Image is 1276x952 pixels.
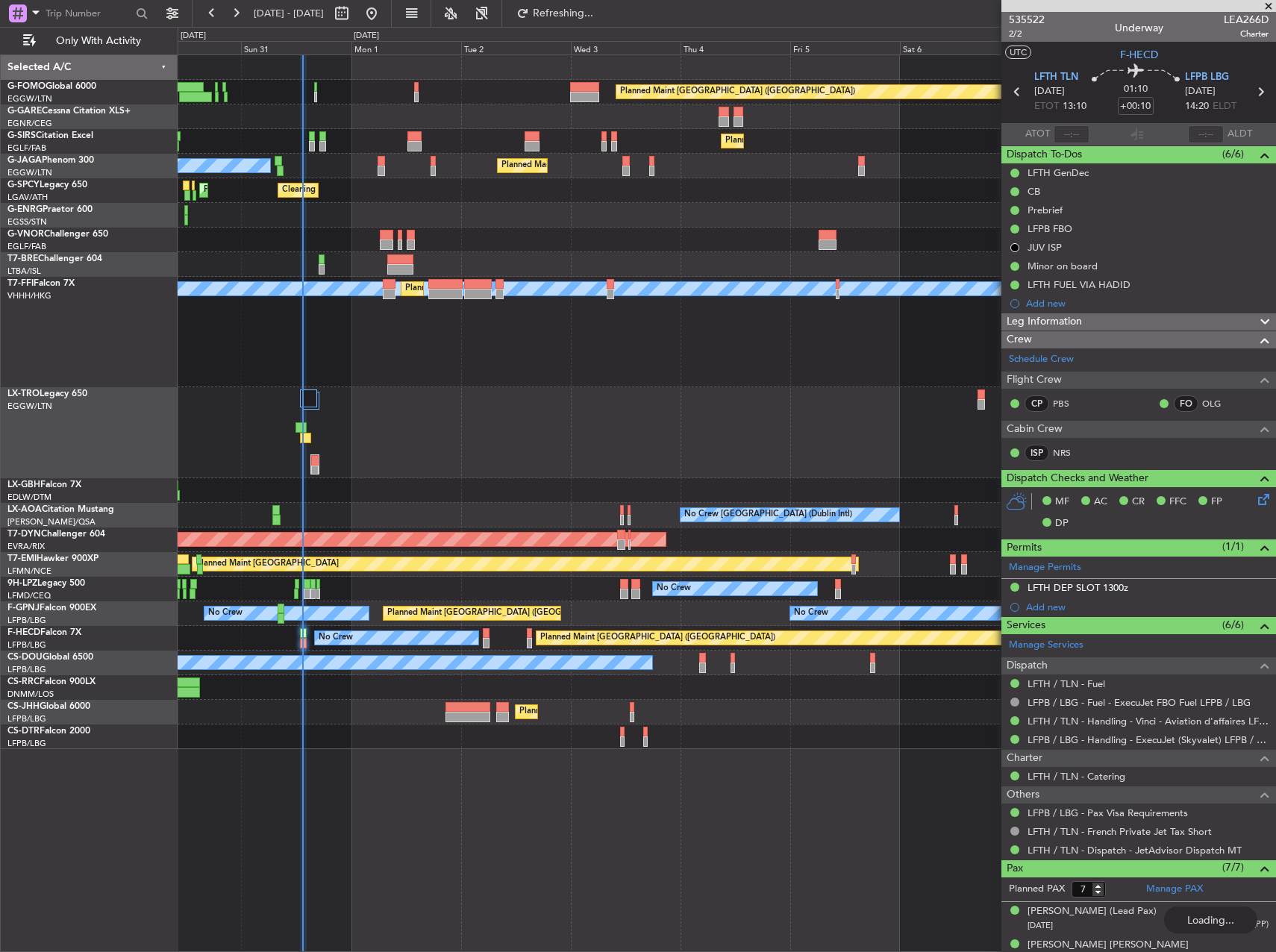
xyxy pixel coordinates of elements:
a: PBS [1053,397,1086,410]
span: T7-DYN [7,530,41,539]
div: LFTH FUEL VIA HADID [1028,278,1130,291]
div: LFPB FBO [1028,222,1072,235]
a: EGSS/STN [7,216,47,228]
span: Flight Crew [1007,372,1062,389]
button: Only With Activity [16,29,162,53]
a: EDLW/DTM [7,492,51,503]
a: LFTH / TLN - Fuel [1028,677,1105,690]
a: VHHH/HKG [7,290,51,301]
div: JUV ISP [1028,241,1062,254]
div: Planned Maint [GEOGRAPHIC_DATA] ([GEOGRAPHIC_DATA]) [725,130,960,152]
span: DP [1055,516,1069,531]
div: Cleaning [GEOGRAPHIC_DATA] ([PERSON_NAME] Intl) [282,179,492,201]
span: 535522 [1009,12,1045,28]
span: Crew [1007,331,1032,348]
a: LFPB / LBG - Pax Visa Requirements [1028,807,1188,819]
div: Planned Maint Athens ([PERSON_NAME] Intl) [204,179,375,201]
span: Refreshing... [532,8,595,19]
div: Loading... [1164,906,1257,933]
a: F-GPNJFalcon 900EX [7,604,96,613]
a: G-SIRSCitation Excel [7,131,93,140]
a: LFPB/LBG [7,639,46,651]
a: LFMD/CEQ [7,590,51,601]
span: 14:20 [1185,99,1209,114]
a: CS-JHHGlobal 6000 [7,702,90,711]
div: [DATE] [354,30,379,43]
span: F-GPNJ [7,604,40,613]
input: --:-- [1054,125,1089,143]
a: CS-RRCFalcon 900LX [7,677,96,686]
button: Refreshing... [510,1,599,25]
div: LFTH DEP SLOT 1300z [1028,581,1128,594]
span: Charter [1224,28,1269,40]
span: CS-DOU [7,653,43,662]
span: T7-BRE [7,254,38,263]
a: T7-BREChallenger 604 [7,254,102,263]
div: CP [1025,395,1049,412]
a: G-VNORChallenger 650 [7,230,108,239]
span: LFPB LBG [1185,70,1229,85]
input: Trip Number [46,2,131,25]
span: G-SIRS [7,131,36,140]
div: No Crew [794,602,828,624]
span: ALDT [1227,127,1252,142]
span: 9H-LPZ [7,579,37,588]
a: DNMM/LOS [7,689,54,700]
span: LX-AOA [7,505,42,514]
span: CS-DTR [7,727,40,736]
div: Planned Maint [GEOGRAPHIC_DATA] ([GEOGRAPHIC_DATA]) [501,154,736,177]
div: ISP [1025,445,1049,461]
span: Services [1007,617,1045,634]
div: No Crew [GEOGRAPHIC_DATA] (Dublin Intl) [684,504,852,526]
span: 13:10 [1063,99,1086,114]
div: Planned Maint [GEOGRAPHIC_DATA] ([GEOGRAPHIC_DATA]) [620,81,855,103]
span: (6/6) [1222,617,1244,633]
div: LFTH GenDec [1028,166,1089,179]
a: EGLF/FAB [7,241,46,252]
a: CS-DOUGlobal 6500 [7,653,93,662]
a: G-FOMOGlobal 6000 [7,82,96,91]
a: LFTH / TLN - French Private Jet Tax Short [1028,825,1212,838]
a: LX-AOACitation Mustang [7,505,114,514]
span: G-VNOR [7,230,44,239]
a: LFPB/LBG [7,664,46,675]
div: FO [1174,395,1198,412]
label: Planned PAX [1009,882,1065,897]
a: EGGW/LTN [7,93,52,104]
span: ETOT [1034,99,1059,114]
a: LFTH / TLN - Handling - Vinci - Aviation d'affaires LFTH / TLN*****MY HANDLING**** [1028,715,1269,727]
span: ATOT [1025,127,1050,142]
span: Pax [1007,860,1023,877]
span: Cabin Crew [1007,421,1063,438]
a: [PERSON_NAME]/QSA [7,516,96,527]
div: Tue 2 [461,41,571,54]
span: 2/2 [1009,28,1045,40]
a: G-SPCYLegacy 650 [7,181,87,190]
div: Fri 5 [790,41,900,54]
div: Prebrief [1028,204,1063,216]
a: F-HECDFalcon 7X [7,628,81,637]
a: EGNR/CEG [7,118,52,129]
span: Dispatch Checks and Weather [1007,470,1148,487]
a: Manage PAX [1146,882,1203,897]
a: LX-TROLegacy 650 [7,389,87,398]
span: G-GARE [7,107,42,116]
a: G-GARECessna Citation XLS+ [7,107,131,116]
span: [DATE] [1185,84,1216,99]
a: LX-GBHFalcon 7X [7,480,81,489]
span: LX-TRO [7,389,40,398]
span: G-FOMO [7,82,46,91]
a: EGGW/LTN [7,167,52,178]
span: F-HECD [1120,47,1158,63]
div: Planned Maint [GEOGRAPHIC_DATA] ([GEOGRAPHIC_DATA]) [519,701,754,723]
div: CB [1028,185,1040,198]
div: Sat 30 [131,41,241,54]
span: F-HECD [7,628,40,637]
span: Others [1007,786,1039,804]
span: CS-RRC [7,677,40,686]
div: Minor on board [1028,260,1098,272]
span: [DATE] [1034,84,1065,99]
div: Mon 1 [351,41,461,54]
a: G-ENRGPraetor 600 [7,205,93,214]
div: Add new [1026,601,1269,613]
